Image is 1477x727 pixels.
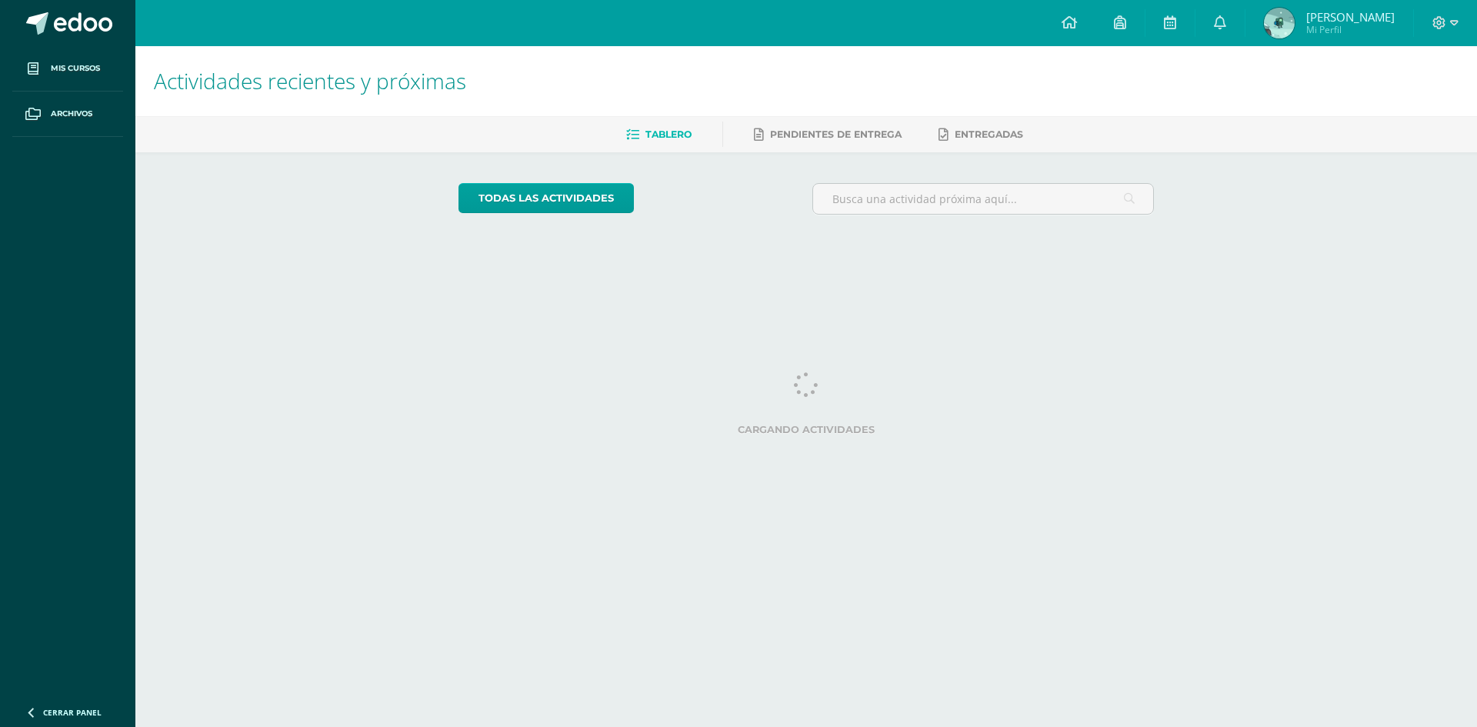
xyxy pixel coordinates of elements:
[12,46,123,92] a: Mis cursos
[43,707,102,718] span: Cerrar panel
[626,122,692,147] a: Tablero
[154,66,466,95] span: Actividades recientes y próximas
[458,183,634,213] a: todas las Actividades
[12,92,123,137] a: Archivos
[770,128,902,140] span: Pendientes de entrega
[754,122,902,147] a: Pendientes de entrega
[645,128,692,140] span: Tablero
[1306,23,1395,36] span: Mi Perfil
[955,128,1023,140] span: Entregadas
[51,108,92,120] span: Archivos
[939,122,1023,147] a: Entregadas
[51,62,100,75] span: Mis cursos
[813,184,1154,214] input: Busca una actividad próxima aquí...
[1264,8,1295,38] img: 0d125e61179144410fb0d7f3f0b592f6.png
[458,424,1155,435] label: Cargando actividades
[1306,9,1395,25] span: [PERSON_NAME]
